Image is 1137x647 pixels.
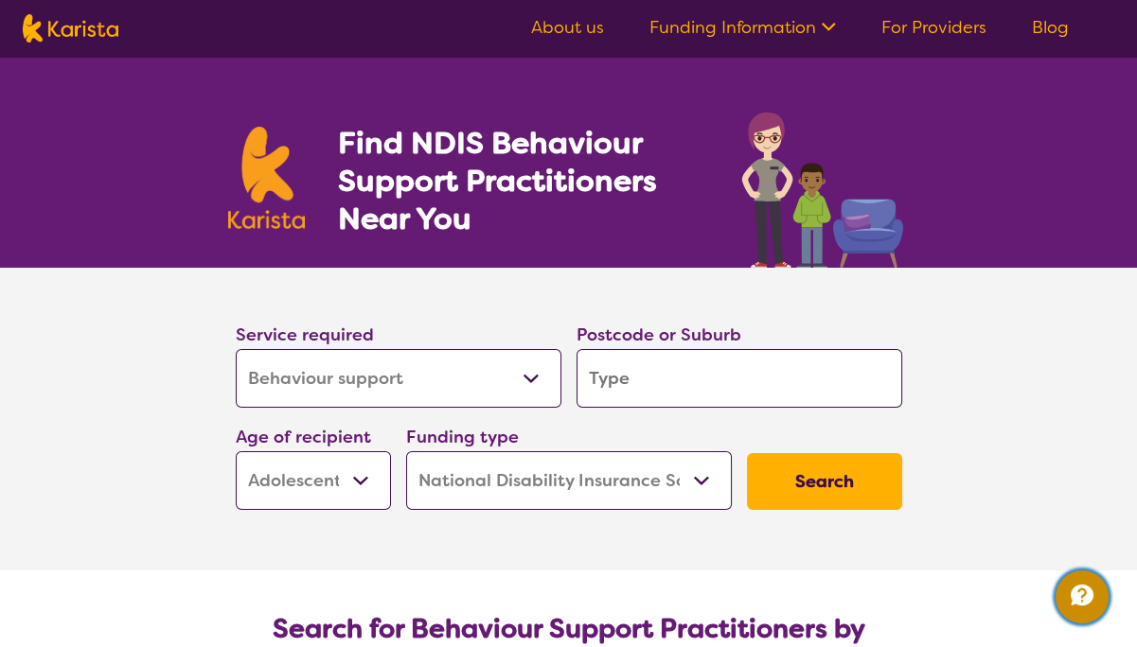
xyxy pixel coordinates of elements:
[531,16,604,39] a: About us
[236,323,374,346] label: Service required
[1056,570,1109,623] button: Channel Menu
[228,127,306,229] img: Karista logo
[1032,16,1069,39] a: Blog
[881,16,986,39] a: For Providers
[337,124,703,237] h1: Find NDIS Behaviour Support Practitioners Near You
[406,426,519,448] label: Funding type
[747,453,902,510] button: Search
[236,426,371,448] label: Age of recipient
[737,102,910,268] img: behaviour-support
[23,14,118,43] img: Karista logo
[577,323,741,346] label: Postcode or Suburb
[649,16,836,39] a: Funding Information
[577,349,902,408] input: Type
